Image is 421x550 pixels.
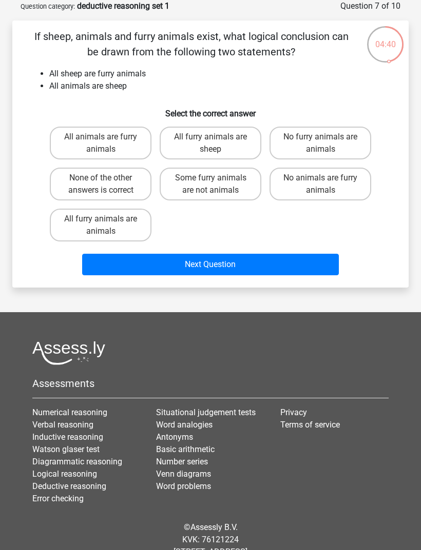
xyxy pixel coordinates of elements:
[160,127,261,159] label: All furry animals are sheep
[270,168,371,200] label: No animals are furry animals
[156,408,256,417] a: Situational judgement tests
[280,408,307,417] a: Privacy
[21,3,75,10] small: Question category:
[32,469,97,479] a: Logical reasoning
[280,420,340,430] a: Terms of service
[77,1,169,11] strong: deductive reasoning set 1
[29,100,392,118] h6: Select the correct answer
[32,432,103,442] a: Inductive reasoning
[32,408,107,417] a: Numerical reasoning
[50,209,151,241] label: All furry animals are animals
[32,377,389,390] h5: Assessments
[190,522,238,532] a: Assessly B.V.
[156,457,208,466] a: Number series
[156,432,193,442] a: Antonyms
[366,25,405,51] div: 04:40
[50,168,151,200] label: None of the other answers is correct
[270,127,371,159] label: No furry animals are animals
[156,420,213,430] a: Word analogies
[32,481,106,491] a: Deductive reasoning
[32,494,84,503] a: Error checking
[160,168,261,200] label: Some furry animals are not animals
[156,469,211,479] a: Venn diagrams
[32,341,105,365] img: Assessly logo
[29,29,354,59] p: If sheep, animals and furry animals exist, what logical conclusion can be drawn from the followin...
[49,68,392,80] li: All sheep are furry animals
[32,420,93,430] a: Verbal reasoning
[32,457,122,466] a: Diagrammatic reasoning
[49,80,392,92] li: All animals are sheep
[156,481,211,491] a: Word problems
[156,444,215,454] a: Basic arithmetic
[50,127,151,159] label: All animals are furry animals
[32,444,100,454] a: Watson glaser test
[82,254,339,275] button: Next Question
